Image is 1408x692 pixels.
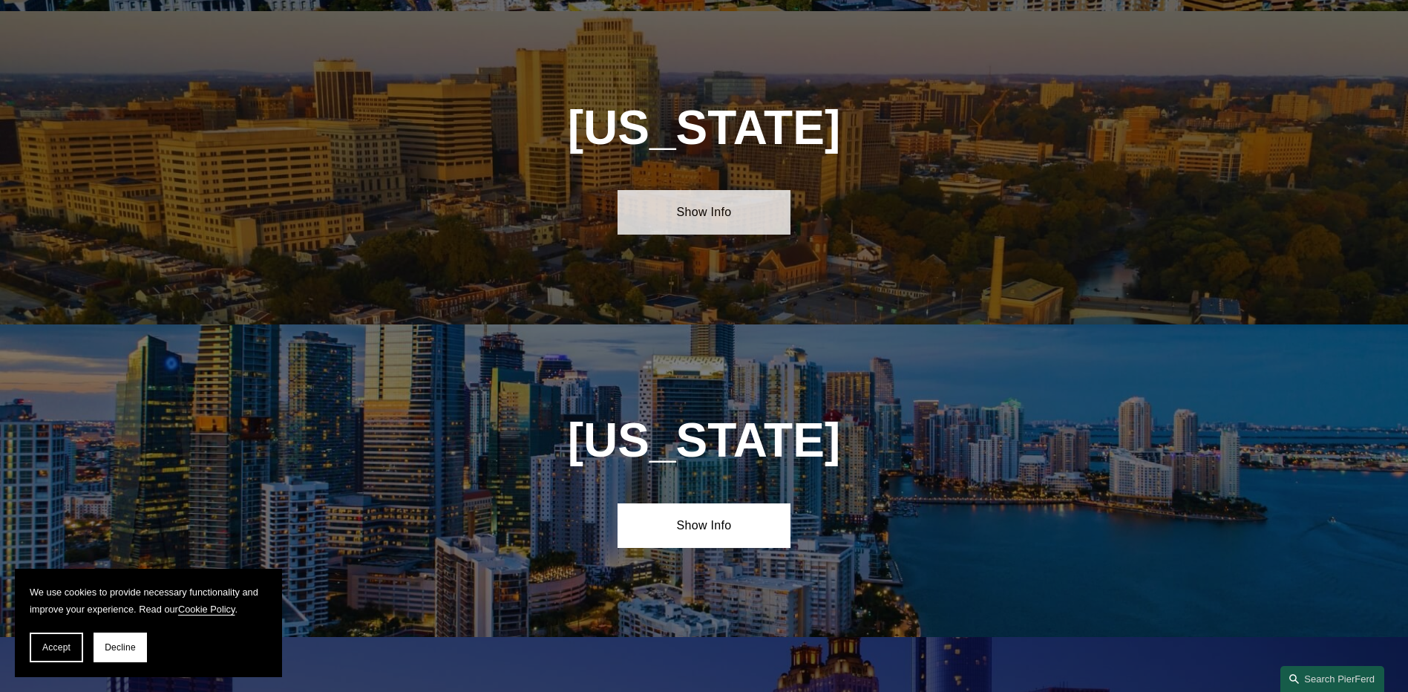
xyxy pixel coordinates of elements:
a: Show Info [618,190,790,235]
span: Decline [105,642,136,653]
a: Cookie Policy [178,604,235,615]
p: We use cookies to provide necessary functionality and improve your experience. Read our . [30,584,267,618]
h1: [US_STATE] [531,414,877,468]
h1: [US_STATE] [488,101,920,155]
a: Show Info [618,503,790,548]
span: Accept [42,642,71,653]
a: Search this site [1280,666,1384,692]
button: Decline [94,633,147,662]
button: Accept [30,633,83,662]
section: Cookie banner [15,569,282,677]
